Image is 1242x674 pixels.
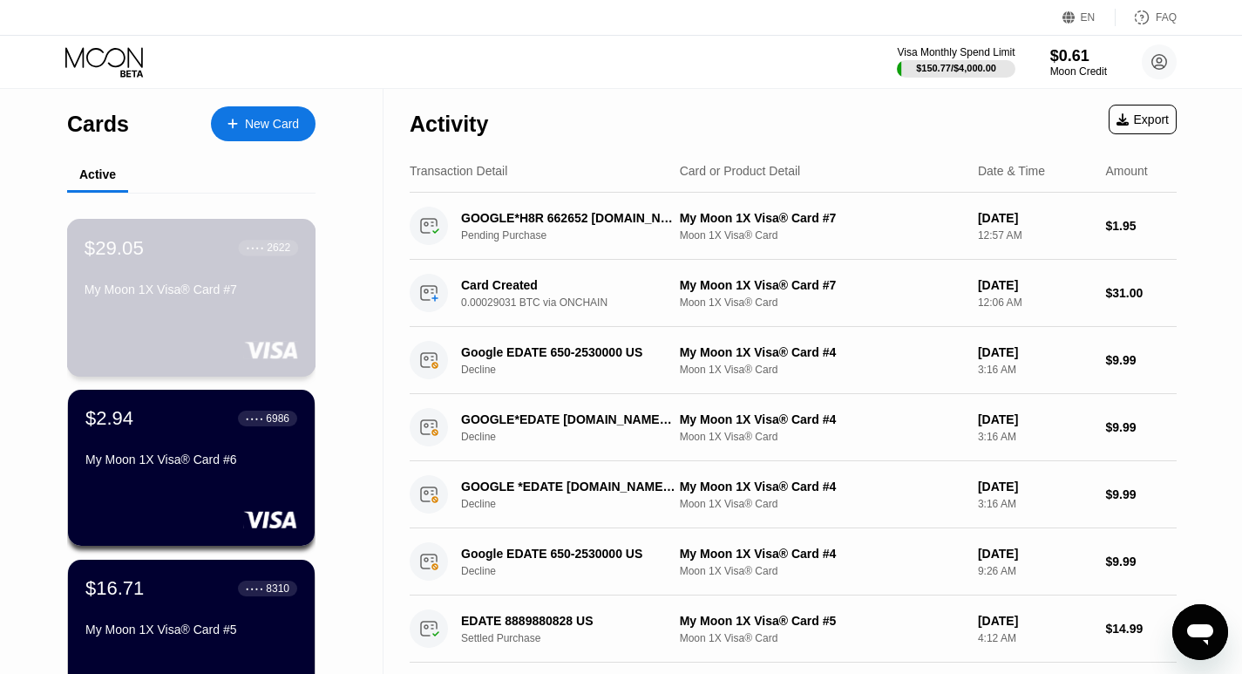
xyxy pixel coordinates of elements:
iframe: Button to launch messaging window [1172,604,1228,660]
div: GOOGLE*H8R 662652 [DOMAIN_NAME][URL][GEOGRAPHIC_DATA] [461,211,675,225]
div: $9.99 [1105,487,1177,501]
div: Decline [461,364,691,376]
div: 0.00029031 BTC via ONCHAIN [461,296,691,309]
div: $0.61 [1050,47,1107,65]
div: Cards [67,112,129,137]
div: Moon 1X Visa® Card [680,229,964,242]
div: My Moon 1X Visa® Card #7 [85,283,298,296]
div: GOOGLE*EDATE [DOMAIN_NAME][URL]DeclineMy Moon 1X Visa® Card #4Moon 1X Visa® Card[DATE]3:16 AM$9.99 [410,394,1177,461]
div: Google EDATE 650-2530000 US [461,547,675,561]
div: New Card [245,117,299,132]
div: My Moon 1X Visa® Card #7 [680,278,964,292]
div: 3:16 AM [978,498,1092,510]
div: Active [79,167,116,181]
div: 9:26 AM [978,565,1092,577]
div: New Card [211,106,316,141]
div: My Moon 1X Visa® Card #5 [85,623,297,637]
div: $150.77 / $4,000.00 [916,63,996,73]
div: [DATE] [978,614,1092,628]
div: My Moon 1X Visa® Card #4 [680,480,964,494]
div: $2.94 [85,407,133,430]
div: 8310 [266,582,289,595]
div: Moon 1X Visa® Card [680,296,964,309]
div: [DATE] [978,480,1092,494]
div: Decline [461,431,691,443]
div: GOOGLE *EDATE [DOMAIN_NAME][URL][GEOGRAPHIC_DATA] [461,480,675,494]
div: 4:12 AM [978,632,1092,644]
div: [DATE] [978,547,1092,561]
div: Export [1116,112,1169,126]
div: My Moon 1X Visa® Card #6 [85,453,297,466]
div: EN [1062,9,1116,26]
div: Date & Time [978,164,1045,178]
div: Moon 1X Visa® Card [680,498,964,510]
div: Moon Credit [1050,65,1107,78]
div: My Moon 1X Visa® Card #5 [680,614,964,628]
div: 2622 [267,242,290,254]
div: Activity [410,112,488,137]
div: ● ● ● ● [247,245,264,250]
div: $29.05 [85,236,144,259]
div: [DATE] [978,412,1092,426]
div: [DATE] [978,345,1092,359]
div: $14.99 [1105,622,1177,636]
div: Moon 1X Visa® Card [680,632,964,644]
div: GOOGLE *EDATE [DOMAIN_NAME][URL][GEOGRAPHIC_DATA]DeclineMy Moon 1X Visa® Card #4Moon 1X Visa® Car... [410,461,1177,528]
div: $29.05● ● ● ●2622My Moon 1X Visa® Card #7 [68,220,315,376]
div: 6986 [266,412,289,425]
div: 3:16 AM [978,431,1092,443]
div: 12:57 AM [978,229,1092,242]
div: EN [1081,11,1096,24]
div: Card or Product Detail [680,164,801,178]
div: Moon 1X Visa® Card [680,364,964,376]
div: GOOGLE*H8R 662652 [DOMAIN_NAME][URL][GEOGRAPHIC_DATA]Pending PurchaseMy Moon 1X Visa® Card #7Moon... [410,193,1177,260]
div: Export [1109,105,1177,134]
div: $9.99 [1105,353,1177,367]
div: My Moon 1X Visa® Card #4 [680,412,964,426]
div: EDATE 8889880828 USSettled PurchaseMy Moon 1X Visa® Card #5Moon 1X Visa® Card[DATE]4:12 AM$14.99 [410,596,1177,663]
div: $9.99 [1105,420,1177,434]
div: Moon 1X Visa® Card [680,431,964,443]
div: My Moon 1X Visa® Card #4 [680,547,964,561]
div: Card Created0.00029031 BTC via ONCHAINMy Moon 1X Visa® Card #7Moon 1X Visa® Card[DATE]12:06 AM$31.00 [410,260,1177,327]
div: Transaction Detail [410,164,507,178]
div: $0.61Moon Credit [1050,47,1107,78]
div: $2.94● ● ● ●6986My Moon 1X Visa® Card #6 [68,390,315,546]
div: Google EDATE 650-2530000 US [461,345,675,359]
div: Moon 1X Visa® Card [680,565,964,577]
div: FAQ [1116,9,1177,26]
div: FAQ [1156,11,1177,24]
div: 12:06 AM [978,296,1092,309]
div: Visa Monthly Spend Limit$150.77/$4,000.00 [897,46,1015,78]
div: 3:16 AM [978,364,1092,376]
div: My Moon 1X Visa® Card #4 [680,345,964,359]
div: Card Created [461,278,675,292]
div: Decline [461,498,691,510]
div: [DATE] [978,211,1092,225]
div: [DATE] [978,278,1092,292]
div: $1.95 [1105,219,1177,233]
div: Amount [1105,164,1147,178]
div: Google EDATE 650-2530000 USDeclineMy Moon 1X Visa® Card #4Moon 1X Visa® Card[DATE]3:16 AM$9.99 [410,327,1177,394]
div: Settled Purchase [461,632,691,644]
div: Decline [461,565,691,577]
div: $31.00 [1105,286,1177,300]
div: ● ● ● ● [246,416,263,421]
div: GOOGLE*EDATE [DOMAIN_NAME][URL] [461,412,675,426]
div: My Moon 1X Visa® Card #7 [680,211,964,225]
div: ● ● ● ● [246,586,263,591]
div: $16.71 [85,577,144,600]
div: $9.99 [1105,555,1177,568]
div: Pending Purchase [461,229,691,242]
div: Visa Monthly Spend Limit [897,46,1015,58]
div: Google EDATE 650-2530000 USDeclineMy Moon 1X Visa® Card #4Moon 1X Visa® Card[DATE]9:26 AM$9.99 [410,528,1177,596]
div: EDATE 8889880828 US [461,614,675,628]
